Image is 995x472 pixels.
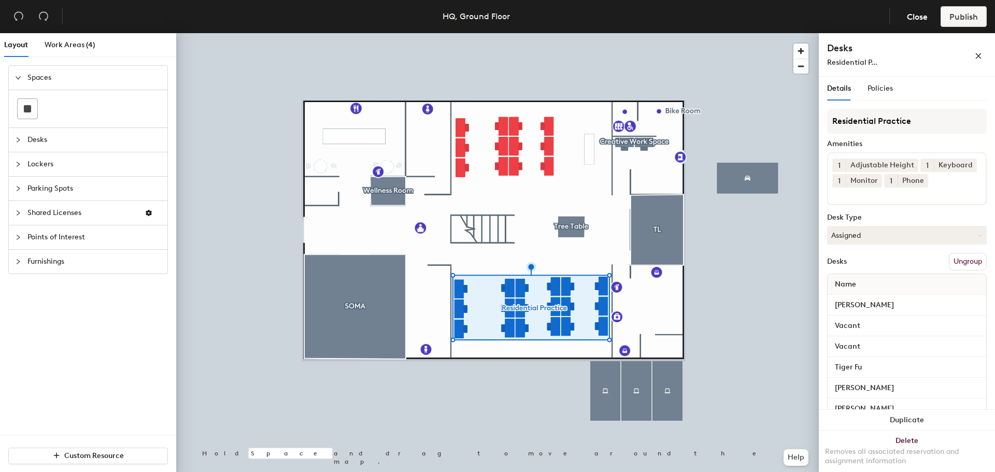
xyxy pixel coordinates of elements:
[64,451,124,460] span: Custom Resource
[949,253,987,270] button: Ungroup
[941,6,987,27] button: Publish
[28,60,36,68] img: tab_domain_overview_orange.svg
[898,174,928,188] div: Phone
[4,40,28,49] span: Layout
[115,61,175,68] div: Keywords by Traffic
[784,449,808,466] button: Help
[846,174,882,188] div: Monitor
[27,27,114,35] div: Domain: [DOMAIN_NAME]
[832,159,846,172] button: 1
[15,210,21,216] span: collapsed
[838,160,841,171] span: 1
[103,60,111,68] img: tab_keywords_by_traffic_grey.svg
[868,84,893,93] span: Policies
[830,319,984,333] input: Unnamed desk
[27,128,161,152] span: Desks
[827,58,877,67] span: Residential P...
[17,27,25,35] img: website_grey.svg
[975,52,982,60] span: close
[830,275,861,294] span: Name
[15,161,21,167] span: collapsed
[27,177,161,201] span: Parking Spots
[8,6,29,27] button: Undo (⌘ + Z)
[825,447,989,466] div: Removes all associated reservation and assignment information
[827,258,847,266] div: Desks
[39,61,93,68] div: Domain Overview
[15,185,21,192] span: collapsed
[27,201,136,225] span: Shared Licenses
[827,213,987,222] div: Desk Type
[830,298,984,312] input: Unnamed desk
[27,250,161,274] span: Furnishings
[830,360,984,375] input: Unnamed desk
[29,17,51,25] div: v 4.0.25
[8,448,168,464] button: Custom Resource
[13,11,24,21] span: undo
[898,6,936,27] button: Close
[27,66,161,90] span: Spaces
[926,160,929,171] span: 1
[27,225,161,249] span: Points of Interest
[819,410,995,431] button: Duplicate
[443,10,510,23] div: HQ, Ground Floor
[827,140,987,148] div: Amenities
[45,40,95,49] span: Work Areas (4)
[827,84,851,93] span: Details
[920,159,934,172] button: 1
[830,381,984,395] input: Unnamed desk
[15,259,21,265] span: collapsed
[830,402,984,416] input: Unnamed desk
[890,176,892,187] span: 1
[830,339,984,354] input: Unnamed desk
[27,152,161,176] span: Lockers
[934,159,977,172] div: Keyboard
[832,174,846,188] button: 1
[884,174,898,188] button: 1
[907,12,928,22] span: Close
[846,159,918,172] div: Adjustable Height
[827,41,941,55] h4: Desks
[17,17,25,25] img: logo_orange.svg
[15,234,21,240] span: collapsed
[838,176,841,187] span: 1
[33,6,54,27] button: Redo (⌘ + ⇧ + Z)
[827,226,987,245] button: Assigned
[15,137,21,143] span: collapsed
[15,75,21,81] span: expanded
